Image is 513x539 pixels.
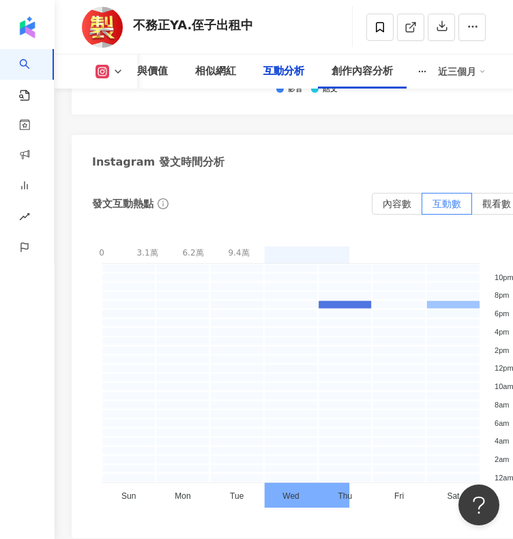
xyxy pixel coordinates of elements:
tspan: 8am [495,401,509,409]
tspan: 6pm [495,309,509,318]
tspan: Tue [230,491,244,501]
div: 影音 [288,85,303,94]
tspan: Sat [447,491,460,501]
tspan: 8pm [495,291,509,299]
div: 不務正YA.侄子出租中 [133,16,253,33]
span: 內容數 [383,198,411,209]
div: 互動分析 [263,63,304,80]
div: Instagram 發文時間分析 [92,155,224,170]
span: rise [19,203,30,234]
tspan: Wed [282,491,299,501]
tspan: 6am [495,419,509,427]
tspan: 4am [495,437,509,445]
div: 發文互動熱點 [92,197,153,211]
div: 創作內容分析 [332,63,393,80]
tspan: Mon [175,491,190,501]
a: search [19,49,46,102]
tspan: 4pm [495,328,509,336]
img: logo icon [16,16,38,38]
tspan: 2am [495,455,509,463]
iframe: Help Scout Beacon - Open [458,484,499,525]
div: 合作與價值 [117,63,168,80]
tspan: Fri [394,491,404,501]
tspan: 2pm [495,346,509,354]
div: 近三個月 [438,61,486,82]
span: info-circle [156,196,171,211]
div: 貼文 [323,85,338,94]
span: 互動數 [433,198,461,209]
span: 觀看數 [482,198,511,209]
tspan: Sun [121,491,136,501]
tspan: Thu [338,491,352,501]
img: KOL Avatar [82,7,123,48]
div: 相似網紅 [195,63,236,80]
